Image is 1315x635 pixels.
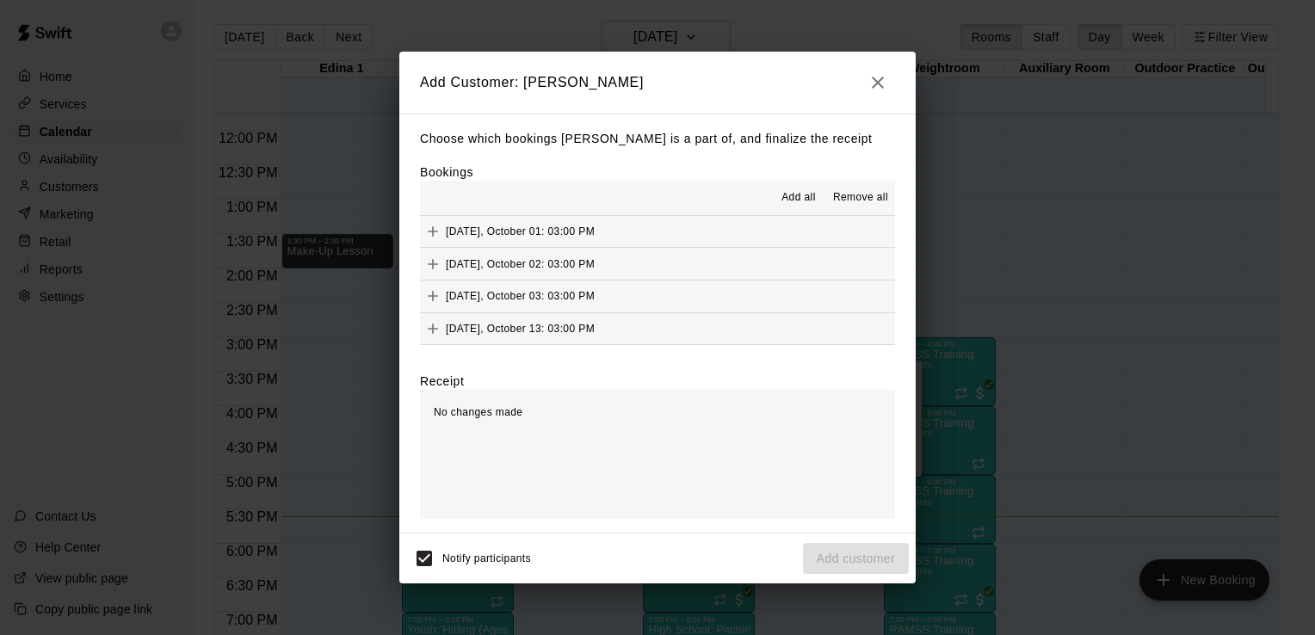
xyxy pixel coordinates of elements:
span: Add [420,289,446,302]
h2: Add Customer: [PERSON_NAME] [399,52,916,114]
span: Add all [781,189,816,207]
span: No changes made [434,406,522,418]
span: [DATE], October 13: 03:00 PM [446,323,595,335]
label: Bookings [420,165,473,179]
label: Receipt [420,373,464,390]
span: [DATE], October 01: 03:00 PM [446,225,595,237]
span: Notify participants [442,552,531,564]
span: Add [420,322,446,335]
span: [DATE], October 03: 03:00 PM [446,290,595,302]
button: Add[DATE], October 13: 03:00 PM [420,313,895,345]
button: Add[DATE], October 03: 03:00 PM [420,281,895,312]
button: Remove all [826,184,895,212]
button: Add[DATE], October 01: 03:00 PM [420,216,895,248]
p: Choose which bookings [PERSON_NAME] is a part of, and finalize the receipt [420,128,895,150]
span: Add [420,256,446,269]
button: Add[DATE], October 02: 03:00 PM [420,248,895,280]
span: Remove all [833,189,888,207]
span: [DATE], October 02: 03:00 PM [446,257,595,269]
button: Add all [771,184,826,212]
span: Add [420,225,446,237]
